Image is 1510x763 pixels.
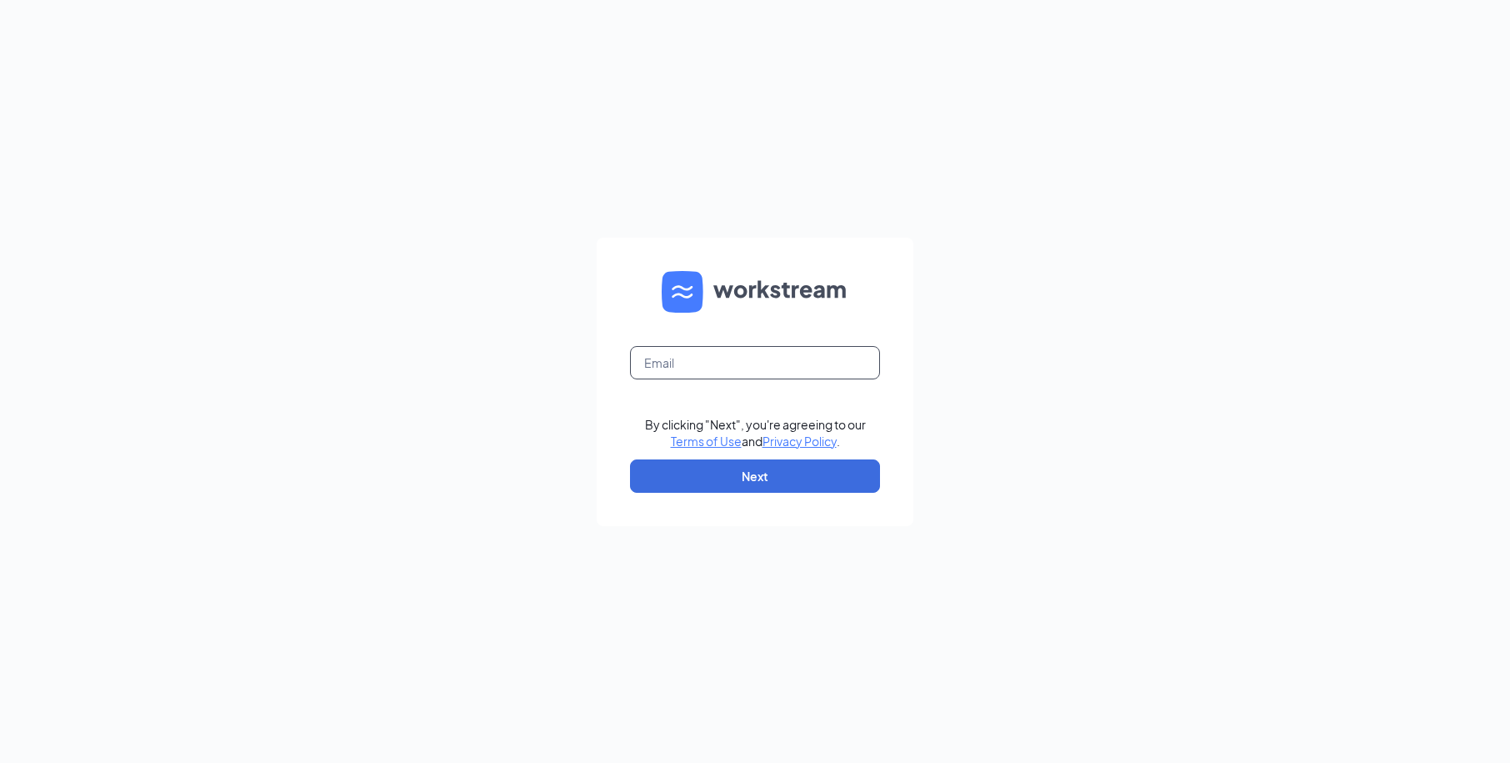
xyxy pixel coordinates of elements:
a: Privacy Policy [762,434,837,449]
button: Next [630,459,880,493]
img: WS logo and Workstream text [662,271,848,313]
input: Email [630,346,880,379]
div: By clicking "Next", you're agreeing to our and . [645,416,866,449]
a: Terms of Use [671,434,742,449]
